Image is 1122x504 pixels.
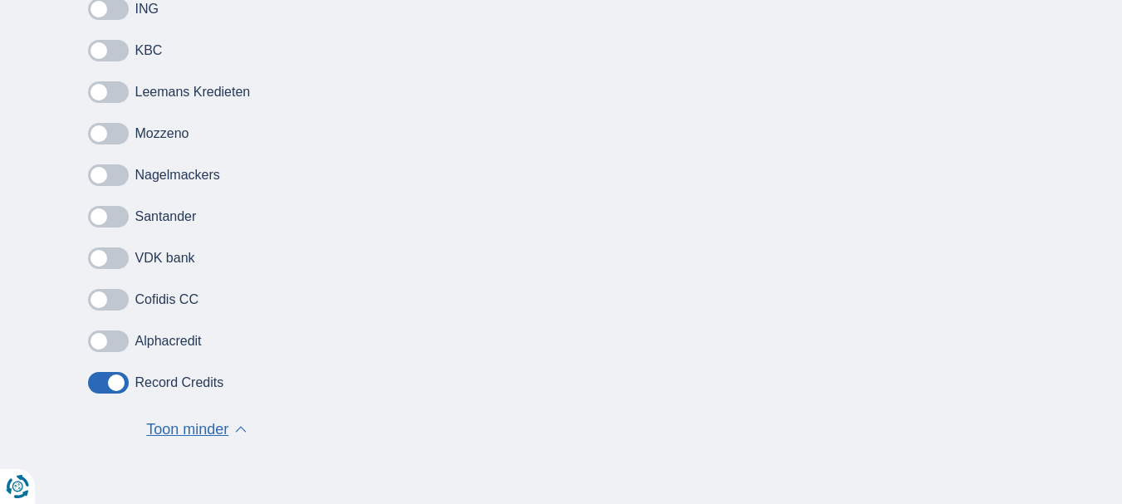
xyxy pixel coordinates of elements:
[135,375,224,390] label: Record Credits
[135,2,159,17] label: ING
[135,251,195,266] label: VDK bank
[135,209,197,224] label: Santander
[135,292,198,307] label: Cofidis CC
[135,43,163,58] label: KBC
[235,426,247,433] span: ▲
[146,419,228,441] span: Toon minder
[135,126,189,141] label: Mozzeno
[141,418,252,442] button: Toon minder ▲
[135,85,251,100] label: Leemans Kredieten
[135,334,202,349] label: Alphacredit
[135,168,220,183] label: Nagelmackers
